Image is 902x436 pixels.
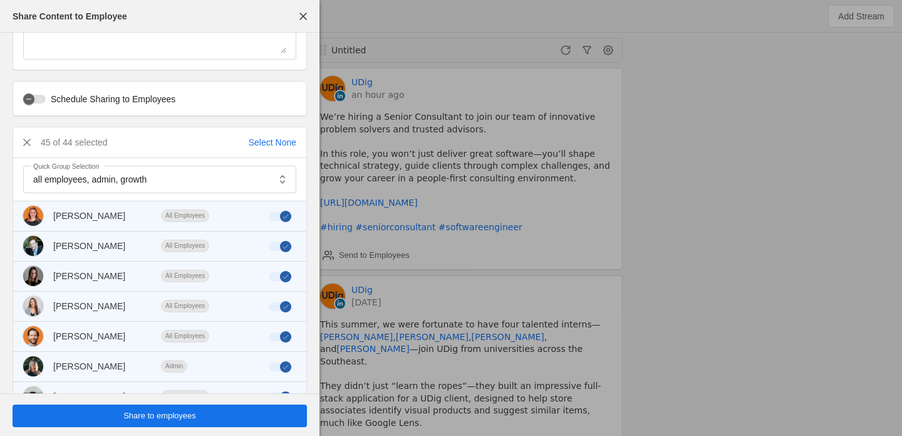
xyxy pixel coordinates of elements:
div: 45 of 44 selected [41,136,108,149]
div: Admin [161,360,187,373]
div: All Employees [161,240,209,252]
div: All Employees [161,300,209,312]
span: Share to employees [123,410,196,422]
div: All Employees [161,210,209,222]
img: cache [23,326,43,346]
div: [PERSON_NAME] [53,300,125,312]
div: [PERSON_NAME] [53,360,125,373]
div: Select None [249,136,296,149]
div: [PERSON_NAME] [53,210,125,222]
img: cache [23,386,43,407]
img: cache [23,356,43,376]
div: [PERSON_NAME] [53,240,125,252]
div: [PERSON_NAME] [53,330,125,343]
img: cache [23,236,43,256]
div: [PERSON_NAME] [53,390,125,403]
div: All Employees [161,330,209,343]
div: [PERSON_NAME] [53,270,125,282]
button: Share to employees [13,405,307,427]
div: All Employees [161,270,209,282]
div: Share Content to Employee [13,10,127,23]
div: All Employees [161,390,209,403]
label: Schedule Sharing to Employees [46,93,175,105]
span: all employees, admin, growth [33,174,147,184]
mat-label: Quick Group Selection [33,161,99,172]
img: cache [23,296,43,316]
img: cache [23,266,43,286]
img: cache [23,206,43,226]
